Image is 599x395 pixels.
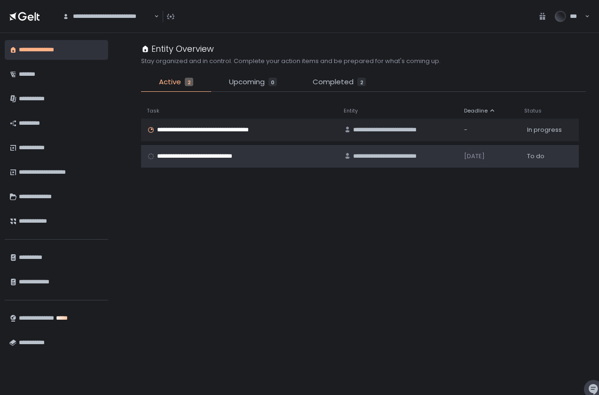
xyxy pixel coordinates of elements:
[313,77,354,88] span: Completed
[147,107,159,114] span: Task
[344,107,358,114] span: Entity
[229,77,265,88] span: Upcoming
[527,152,544,161] span: To do
[141,57,441,65] h2: Stay organized and in control. Complete your action items and be prepared for what's coming up.
[527,126,562,134] span: In progress
[464,126,467,134] span: -
[268,78,277,86] div: 0
[159,77,181,88] span: Active
[185,78,193,86] div: 2
[141,42,214,55] div: Entity Overview
[464,152,485,161] span: [DATE]
[357,78,366,86] div: 2
[464,107,488,114] span: Deadline
[524,107,542,114] span: Status
[56,7,159,26] div: Search for option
